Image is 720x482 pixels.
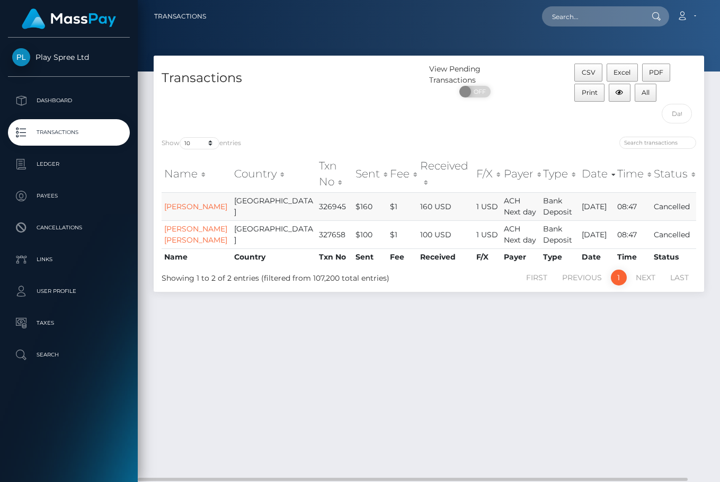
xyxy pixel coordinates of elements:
[582,88,598,96] span: Print
[387,248,417,265] th: Fee
[232,192,316,220] td: [GEOGRAPHIC_DATA]
[540,248,579,265] th: Type
[429,64,521,86] div: View Pending Transactions
[474,155,501,193] th: F/X: activate to sort column ascending
[651,192,696,220] td: Cancelled
[542,6,642,26] input: Search...
[642,88,650,96] span: All
[8,278,130,305] a: User Profile
[607,64,638,82] button: Excel
[540,220,579,248] td: Bank Deposit
[417,192,474,220] td: 160 USD
[574,84,605,102] button: Print
[614,68,630,76] span: Excel
[8,310,130,336] a: Taxes
[474,220,501,248] td: 1 USD
[651,155,696,193] th: Status: activate to sort column ascending
[504,224,536,245] span: ACH Next day
[574,64,602,82] button: CSV
[12,48,30,66] img: Play Spree Ltd
[579,248,615,265] th: Date
[12,315,126,331] p: Taxes
[12,252,126,267] p: Links
[387,192,417,220] td: $1
[649,68,663,76] span: PDF
[8,151,130,177] a: Ledger
[540,192,579,220] td: Bank Deposit
[162,155,232,193] th: Name: activate to sort column ascending
[8,215,130,241] a: Cancellations
[164,224,227,245] a: [PERSON_NAME] [PERSON_NAME]
[540,155,579,193] th: Type: activate to sort column ascending
[162,69,421,87] h4: Transactions
[162,137,241,149] label: Show entries
[316,155,353,193] th: Txn No: activate to sort column ascending
[12,156,126,172] p: Ledger
[417,220,474,248] td: 100 USD
[611,270,627,285] a: 1
[12,220,126,236] p: Cancellations
[474,248,501,265] th: F/X
[8,183,130,209] a: Payees
[609,84,630,102] button: Column visibility
[504,196,536,217] span: ACH Next day
[162,269,375,284] div: Showing 1 to 2 of 2 entries (filtered from 107,200 total entries)
[579,192,615,220] td: [DATE]
[465,86,492,97] span: OFF
[22,8,116,29] img: MassPay Logo
[651,220,696,248] td: Cancelled
[8,87,130,114] a: Dashboard
[417,155,474,193] th: Received: activate to sort column ascending
[180,137,219,149] select: Showentries
[642,64,671,82] button: PDF
[12,283,126,299] p: User Profile
[353,192,387,220] td: $160
[635,84,657,102] button: All
[615,155,651,193] th: Time: activate to sort column ascending
[417,248,474,265] th: Received
[232,248,316,265] th: Country
[316,220,353,248] td: 327658
[12,188,126,204] p: Payees
[662,104,692,123] input: Date filter
[615,248,651,265] th: Time
[651,248,696,265] th: Status
[8,119,130,146] a: Transactions
[232,220,316,248] td: [GEOGRAPHIC_DATA]
[619,137,696,149] input: Search transactions
[8,342,130,368] a: Search
[12,93,126,109] p: Dashboard
[316,192,353,220] td: 326945
[164,202,227,211] a: [PERSON_NAME]
[501,248,540,265] th: Payer
[8,246,130,273] a: Links
[12,124,126,140] p: Transactions
[615,192,651,220] td: 08:47
[353,248,387,265] th: Sent
[232,155,316,193] th: Country: activate to sort column ascending
[474,192,501,220] td: 1 USD
[353,220,387,248] td: $100
[579,220,615,248] td: [DATE]
[8,52,130,62] span: Play Spree Ltd
[154,5,206,28] a: Transactions
[162,248,232,265] th: Name
[387,155,417,193] th: Fee: activate to sort column ascending
[387,220,417,248] td: $1
[316,248,353,265] th: Txn No
[12,347,126,363] p: Search
[579,155,615,193] th: Date: activate to sort column ascending
[353,155,387,193] th: Sent: activate to sort column ascending
[582,68,595,76] span: CSV
[501,155,540,193] th: Payer: activate to sort column ascending
[615,220,651,248] td: 08:47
